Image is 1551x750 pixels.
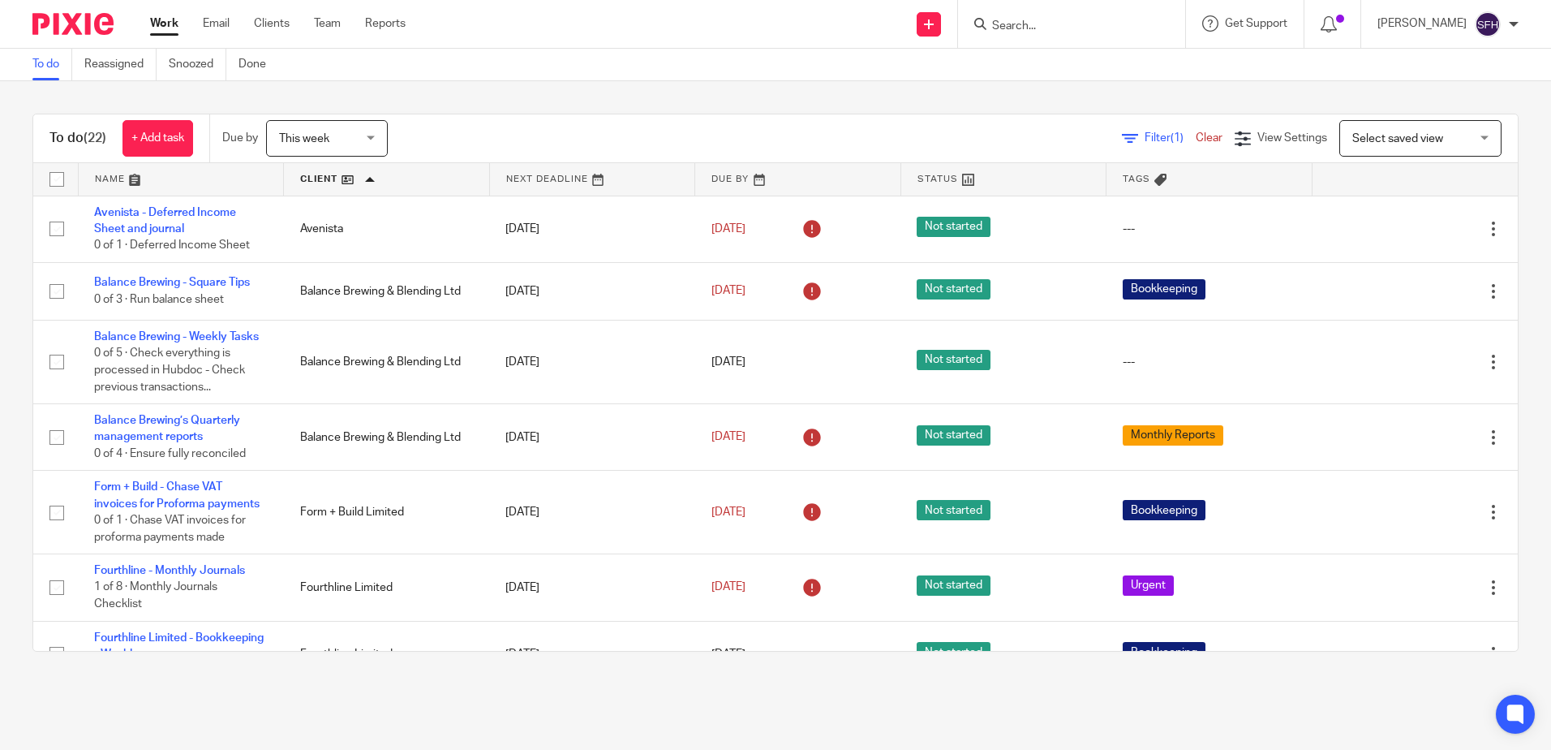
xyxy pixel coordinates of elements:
[711,356,745,368] span: [DATE]
[94,277,250,288] a: Balance Brewing - Square Tips
[284,471,490,554] td: Form + Build Limited
[1123,175,1150,183] span: Tags
[94,415,240,442] a: Balance Brewing’s Quarterly management reports
[94,565,245,576] a: Fourthline - Monthly Journals
[284,554,490,621] td: Fourthline Limited
[917,425,990,446] span: Not started
[1377,15,1467,32] p: [PERSON_NAME]
[1123,425,1223,446] span: Monthly Reports
[314,15,341,32] a: Team
[917,642,990,662] span: Not started
[1123,354,1296,370] div: ---
[489,471,695,554] td: [DATE]
[1145,132,1196,144] span: Filter
[84,49,157,80] a: Reassigned
[94,348,245,393] span: 0 of 5 · Check everything is processed in Hubdoc - Check previous transactions...
[284,621,490,687] td: Fourthline Limited
[1475,11,1501,37] img: svg%3E
[489,621,695,687] td: [DATE]
[1196,132,1222,144] a: Clear
[254,15,290,32] a: Clients
[917,217,990,237] span: Not started
[990,19,1136,34] input: Search
[94,207,236,235] a: Avenista - Deferred Income Sheet and journal
[203,15,230,32] a: Email
[279,133,329,144] span: This week
[94,294,224,305] span: 0 of 3 · Run balance sheet
[1123,279,1205,300] span: Bookkeeping
[169,49,226,80] a: Snoozed
[489,554,695,621] td: [DATE]
[711,286,745,297] span: [DATE]
[284,321,490,404] td: Balance Brewing & Blending Ltd
[365,15,406,32] a: Reports
[1123,642,1205,662] span: Bookkeeping
[1225,18,1287,29] span: Get Support
[1352,133,1443,144] span: Select saved view
[711,582,745,593] span: [DATE]
[94,515,246,543] span: 0 of 1 · Chase VAT invoices for proforma payments made
[150,15,178,32] a: Work
[489,262,695,320] td: [DATE]
[1123,500,1205,520] span: Bookkeeping
[917,575,990,596] span: Not started
[94,331,259,343] a: Balance Brewing - Weekly Tasks
[1171,132,1184,144] span: (1)
[94,632,264,660] a: Fourthline Limited - Bookkeeping - Weekly
[711,432,745,443] span: [DATE]
[917,350,990,370] span: Not started
[49,130,106,147] h1: To do
[284,196,490,262] td: Avenista
[489,196,695,262] td: [DATE]
[32,49,72,80] a: To do
[489,321,695,404] td: [DATE]
[94,582,217,610] span: 1 of 8 · Monthly Journals Checklist
[1123,221,1296,237] div: ---
[84,131,106,144] span: (22)
[284,404,490,471] td: Balance Brewing & Blending Ltd
[711,506,745,518] span: [DATE]
[222,130,258,146] p: Due by
[32,13,114,35] img: Pixie
[94,239,250,251] span: 0 of 1 · Deferred Income Sheet
[94,448,246,459] span: 0 of 4 · Ensure fully reconciled
[489,404,695,471] td: [DATE]
[94,481,260,509] a: Form + Build - Chase VAT invoices for Proforma payments
[711,223,745,235] span: [DATE]
[917,279,990,300] span: Not started
[122,120,193,157] a: + Add task
[284,262,490,320] td: Balance Brewing & Blending Ltd
[917,500,990,520] span: Not started
[1257,132,1327,144] span: View Settings
[711,649,745,660] span: [DATE]
[238,49,278,80] a: Done
[1123,575,1174,596] span: Urgent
